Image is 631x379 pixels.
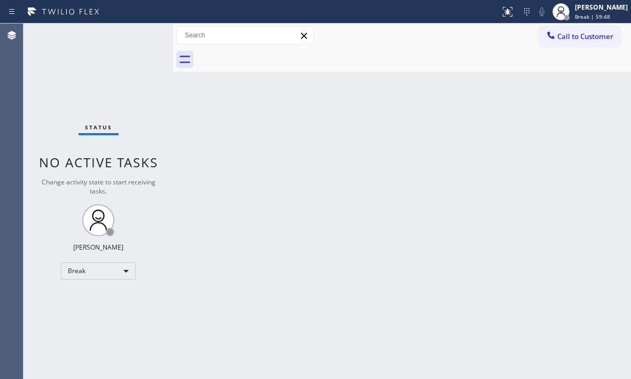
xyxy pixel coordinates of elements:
button: Mute [534,4,549,19]
span: Change activity state to start receiving tasks. [42,177,155,196]
span: Call to Customer [557,32,613,41]
button: Call to Customer [539,26,620,47]
span: No active tasks [39,153,158,171]
div: [PERSON_NAME] [73,243,123,252]
div: Break [61,262,136,280]
span: Status [85,123,112,131]
div: [PERSON_NAME] [575,3,628,12]
input: Search [177,27,313,44]
span: Break | 59:48 [575,13,610,20]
